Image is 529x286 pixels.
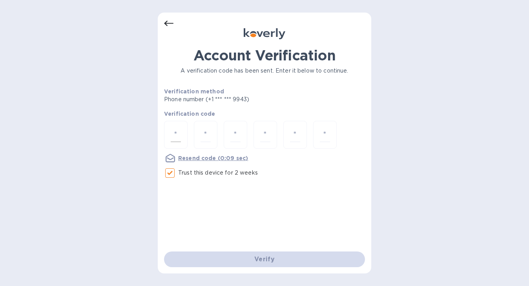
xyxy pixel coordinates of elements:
p: Trust this device for 2 weeks [178,169,258,177]
p: Phone number (+1 *** *** 9943) [164,95,309,104]
b: Verification method [164,88,224,95]
p: Verification code [164,110,365,118]
h1: Account Verification [164,47,365,64]
u: Resend code (0:09 sec) [178,155,248,161]
p: A verification code has been sent. Enter it below to continue. [164,67,365,75]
